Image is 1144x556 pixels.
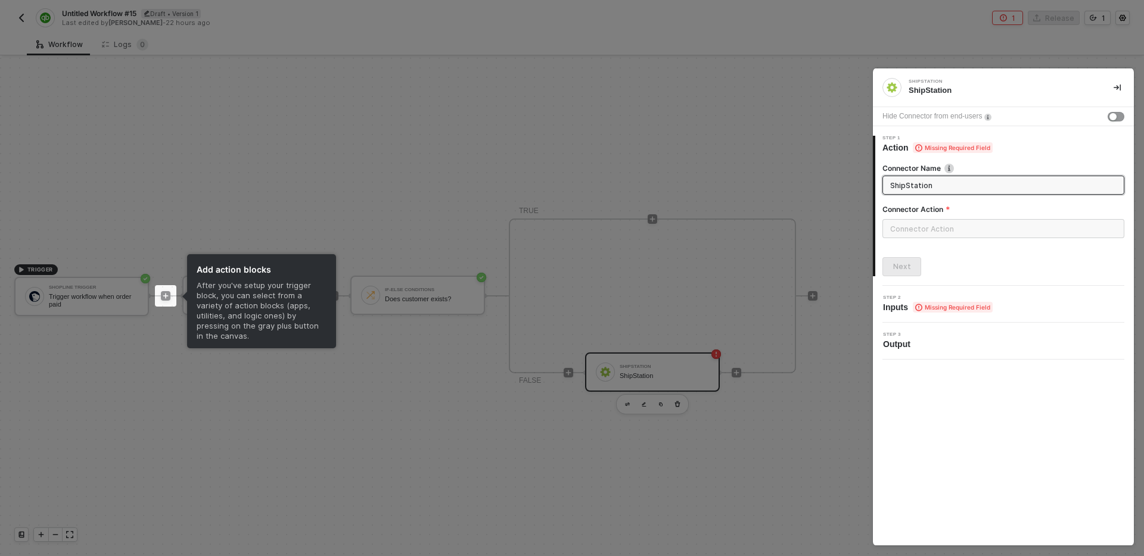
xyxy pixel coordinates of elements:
[984,114,991,121] img: icon-info
[882,204,1124,214] label: Connector Action
[882,136,993,140] span: Step 1
[913,142,993,153] span: Missing Required Field
[197,280,327,341] div: After you've setup your trigger block, you can select from a variety of action blocks (apps, util...
[882,219,1124,238] input: Connector Action
[883,338,915,350] span: Output
[913,302,993,313] span: Missing Required Field
[882,257,921,276] button: Next
[883,301,993,313] span: Inputs
[882,142,993,154] span: Action
[887,82,897,93] img: integration-icon
[890,179,1114,192] input: Enter description
[883,332,915,337] span: Step 3
[873,136,1134,276] div: Step 1Action Missing Required FieldConnector Nameicon-infoConnector ActionNext
[1114,84,1121,91] span: icon-collapse-right
[909,79,1087,84] div: ShipStation
[909,85,1095,96] div: ShipStation
[883,295,993,300] span: Step 2
[187,254,336,280] h4: Add action blocks
[882,111,982,122] div: Hide Connector from end-users
[944,164,954,173] img: icon-info
[882,163,1124,173] label: Connector Name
